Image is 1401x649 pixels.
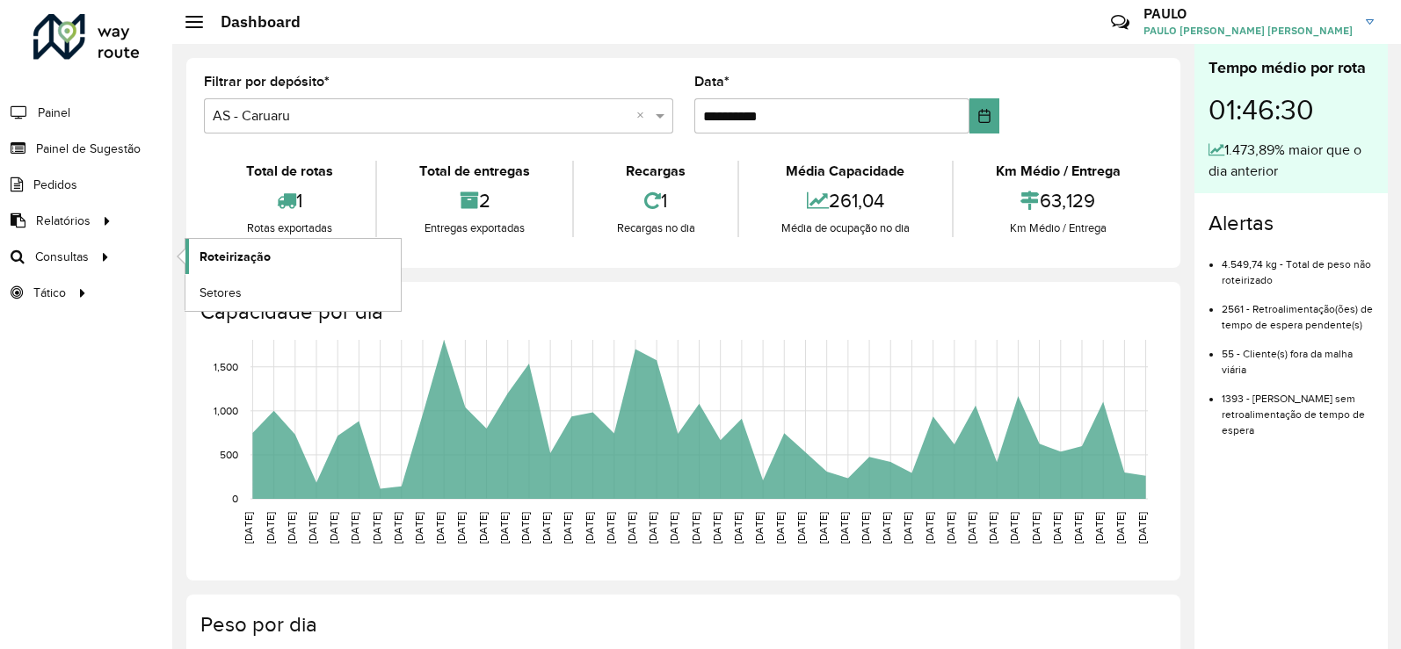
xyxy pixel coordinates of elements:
[744,161,947,182] div: Média Capacidade
[1209,211,1374,236] h4: Alertas
[208,220,371,237] div: Rotas exportadas
[36,140,141,158] span: Painel de Sugestão
[902,512,913,544] text: [DATE]
[371,512,382,544] text: [DATE]
[1222,243,1374,288] li: 4.549,74 kg - Total de peso não roteirizado
[881,512,892,544] text: [DATE]
[265,512,276,544] text: [DATE]
[578,161,732,182] div: Recargas
[958,220,1158,237] div: Km Médio / Entrega
[1143,5,1353,22] h3: PAULO
[636,105,651,126] span: Clear all
[711,512,722,544] text: [DATE]
[838,512,850,544] text: [DATE]
[744,182,947,220] div: 261,04
[204,71,330,92] label: Filtrar por depósito
[668,512,679,544] text: [DATE]
[185,275,401,310] a: Setores
[35,248,89,266] span: Consultas
[1101,4,1139,41] a: Contato Rápido
[1222,333,1374,378] li: 55 - Cliente(s) fora da malha viária
[203,12,301,32] h2: Dashboard
[38,104,70,122] span: Painel
[307,512,318,544] text: [DATE]
[220,449,238,460] text: 500
[1072,512,1084,544] text: [DATE]
[584,512,595,544] text: [DATE]
[200,248,271,266] span: Roteirização
[392,512,403,544] text: [DATE]
[243,512,254,544] text: [DATE]
[1143,23,1353,39] span: PAULO [PERSON_NAME] [PERSON_NAME]
[1008,512,1020,544] text: [DATE]
[381,182,568,220] div: 2
[795,512,807,544] text: [DATE]
[1222,288,1374,333] li: 2561 - Retroalimentação(ões) de tempo de espera pendente(s)
[36,212,91,230] span: Relatórios
[732,512,744,544] text: [DATE]
[969,98,999,133] button: Choose Date
[208,161,371,182] div: Total de rotas
[214,361,238,372] text: 1,500
[381,161,568,182] div: Total de entregas
[455,512,467,544] text: [DATE]
[945,512,956,544] text: [DATE]
[958,161,1158,182] div: Km Médio / Entrega
[381,220,568,237] div: Entregas exportadas
[477,512,489,544] text: [DATE]
[413,512,425,544] text: [DATE]
[349,512,360,544] text: [DATE]
[774,512,786,544] text: [DATE]
[541,512,552,544] text: [DATE]
[1209,56,1374,80] div: Tempo médio por rota
[987,512,998,544] text: [DATE]
[185,239,401,274] a: Roteirização
[208,182,371,220] div: 1
[966,512,977,544] text: [DATE]
[1209,80,1374,140] div: 01:46:30
[626,512,637,544] text: [DATE]
[753,512,765,544] text: [DATE]
[562,512,573,544] text: [DATE]
[578,182,732,220] div: 1
[33,284,66,302] span: Tático
[578,220,732,237] div: Recargas no dia
[1030,512,1042,544] text: [DATE]
[690,512,701,544] text: [DATE]
[498,512,510,544] text: [DATE]
[1222,378,1374,438] li: 1393 - [PERSON_NAME] sem retroalimentação de tempo de espera
[33,176,77,194] span: Pedidos
[924,512,935,544] text: [DATE]
[744,220,947,237] div: Média de ocupação no dia
[1093,512,1105,544] text: [DATE]
[647,512,658,544] text: [DATE]
[200,284,242,302] span: Setores
[958,182,1158,220] div: 63,129
[519,512,531,544] text: [DATE]
[214,405,238,416] text: 1,000
[694,71,730,92] label: Data
[1051,512,1063,544] text: [DATE]
[1114,512,1126,544] text: [DATE]
[328,512,339,544] text: [DATE]
[232,493,238,504] text: 0
[605,512,616,544] text: [DATE]
[200,612,1163,638] h4: Peso por dia
[817,512,829,544] text: [DATE]
[1209,140,1374,182] div: 1.473,89% maior que o dia anterior
[1136,512,1148,544] text: [DATE]
[434,512,446,544] text: [DATE]
[860,512,871,544] text: [DATE]
[286,512,297,544] text: [DATE]
[200,299,1163,325] h4: Capacidade por dia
